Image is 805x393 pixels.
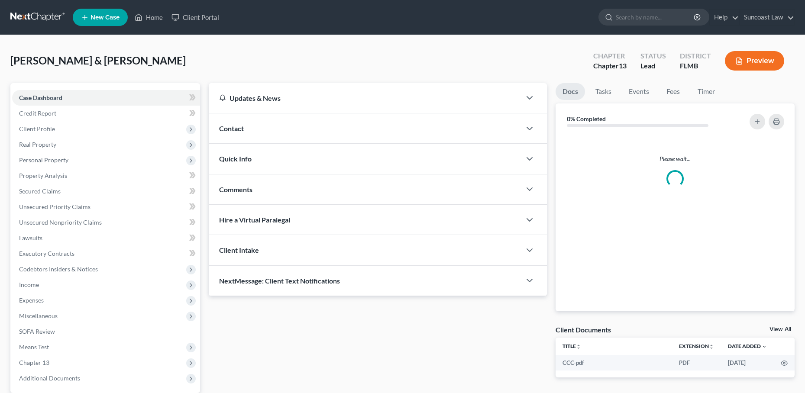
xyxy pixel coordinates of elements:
[219,124,244,132] span: Contact
[640,61,666,71] div: Lead
[19,203,91,210] span: Unsecured Priority Claims
[19,296,44,304] span: Expenses
[219,246,259,254] span: Client Intake
[710,10,739,25] a: Help
[556,355,672,370] td: CCC-pdf
[619,61,627,70] span: 13
[19,125,55,132] span: Client Profile
[19,312,58,319] span: Miscellaneous
[563,343,581,349] a: Titleunfold_more
[563,155,788,163] p: Please wait...
[660,83,687,100] a: Fees
[691,83,722,100] a: Timer
[12,246,200,261] a: Executory Contracts
[12,324,200,339] a: SOFA Review
[12,230,200,246] a: Lawsuits
[12,168,200,184] a: Property Analysis
[672,355,721,370] td: PDF
[19,172,67,179] span: Property Analysis
[567,115,606,122] strong: 0% Completed
[640,51,666,61] div: Status
[12,199,200,215] a: Unsecured Priority Claims
[593,61,627,71] div: Chapter
[556,325,611,334] div: Client Documents
[19,359,49,366] span: Chapter 13
[130,10,167,25] a: Home
[762,344,767,349] i: expand_more
[728,343,767,349] a: Date Added expand_more
[622,83,656,100] a: Events
[19,265,98,273] span: Codebtors Insiders & Notices
[219,216,290,224] span: Hire a Virtual Paralegal
[680,51,711,61] div: District
[725,51,784,71] button: Preview
[219,277,340,285] span: NextMessage: Client Text Notifications
[679,343,714,349] a: Extensionunfold_more
[12,106,200,121] a: Credit Report
[19,343,49,351] span: Means Test
[19,110,56,117] span: Credit Report
[219,155,252,163] span: Quick Info
[680,61,711,71] div: FLMB
[19,234,42,242] span: Lawsuits
[19,94,62,101] span: Case Dashboard
[19,250,74,257] span: Executory Contracts
[19,281,39,288] span: Income
[616,9,695,25] input: Search by name...
[10,54,186,67] span: [PERSON_NAME] & [PERSON_NAME]
[91,14,120,21] span: New Case
[219,93,511,103] div: Updates & News
[19,374,80,382] span: Additional Documents
[12,90,200,106] a: Case Dashboard
[769,326,791,332] a: View All
[167,10,223,25] a: Client Portal
[12,184,200,199] a: Secured Claims
[576,344,581,349] i: unfold_more
[19,156,68,164] span: Personal Property
[556,83,585,100] a: Docs
[19,219,102,226] span: Unsecured Nonpriority Claims
[721,355,774,370] td: [DATE]
[12,215,200,230] a: Unsecured Nonpriority Claims
[709,344,714,349] i: unfold_more
[219,185,252,193] span: Comments
[19,141,56,148] span: Real Property
[740,10,794,25] a: Suncoast Law
[593,51,627,61] div: Chapter
[588,83,618,100] a: Tasks
[19,187,61,195] span: Secured Claims
[19,328,55,335] span: SOFA Review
